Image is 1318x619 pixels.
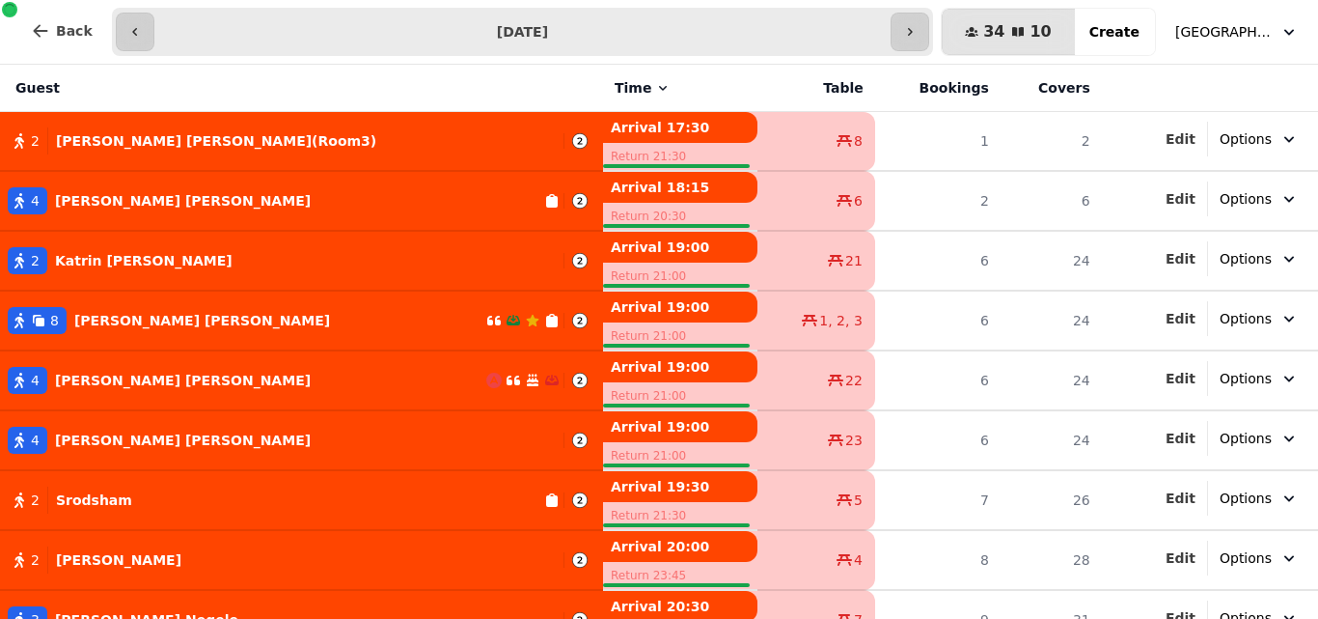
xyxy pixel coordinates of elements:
p: Arrival 19:00 [603,352,757,382]
p: Return 21:30 [603,143,757,170]
button: Back [15,8,108,54]
td: 8 [875,530,1001,590]
span: Options [1220,249,1272,268]
span: 4 [31,371,40,390]
span: Options [1220,189,1272,209]
th: Covers [1001,65,1102,112]
p: [PERSON_NAME] [PERSON_NAME] [55,431,311,450]
td: 2 [1001,112,1102,172]
td: 24 [1001,410,1102,470]
span: Create [1089,25,1140,39]
span: Edit [1166,372,1195,385]
td: 24 [1001,291,1102,351]
button: Options [1208,301,1310,336]
span: 4 [854,550,863,570]
td: 6 [875,231,1001,291]
span: Edit [1166,551,1195,565]
p: Return 20:30 [603,203,757,230]
button: Options [1208,182,1310,216]
span: Options [1220,309,1272,328]
td: 24 [1001,351,1102,410]
span: Edit [1166,432,1195,445]
span: 22 [845,371,863,390]
p: Return 21:00 [603,382,757,409]
p: Arrival 17:30 [603,112,757,143]
span: 1, 2, 3 [819,311,863,330]
span: Options [1220,549,1272,568]
p: [PERSON_NAME] [PERSON_NAME] [74,311,330,330]
span: 2 [31,131,40,151]
p: Arrival 20:00 [603,531,757,562]
button: Edit [1166,489,1195,508]
p: Srodsham [56,491,132,510]
button: Options [1208,361,1310,396]
p: Arrival 19:00 [603,292,757,323]
button: Options [1208,241,1310,276]
span: 21 [845,251,863,270]
span: 4 [31,431,40,450]
p: Arrival 19:00 [603,411,757,442]
button: 3410 [942,9,1075,55]
td: 28 [1001,530,1102,590]
span: 6 [854,191,863,211]
td: 7 [875,470,1001,530]
span: Back [56,24,93,38]
td: 2 [875,171,1001,231]
th: Table [757,65,875,112]
p: Return 23:45 [603,562,757,589]
td: 6 [875,351,1001,410]
button: Edit [1166,549,1195,568]
span: 2 [31,550,40,570]
td: 6 [1001,171,1102,231]
button: Options [1208,541,1310,576]
button: Options [1208,481,1310,516]
p: Return 21:00 [603,442,757,469]
span: Edit [1166,192,1195,206]
span: [GEOGRAPHIC_DATA] [1175,22,1272,42]
span: 2 [31,491,40,510]
span: 23 [845,431,863,450]
button: [GEOGRAPHIC_DATA] [1164,14,1310,49]
button: Create [1074,9,1155,55]
span: 2 [31,251,40,270]
button: Options [1208,122,1310,156]
p: Arrival 19:00 [603,232,757,263]
span: Time [615,78,651,98]
th: Bookings [875,65,1001,112]
span: Edit [1166,132,1195,146]
td: 1 [875,112,1001,172]
span: Options [1220,489,1272,508]
p: Arrival 18:15 [603,172,757,203]
span: Options [1220,369,1272,388]
button: Edit [1166,309,1195,328]
span: Edit [1166,492,1195,505]
span: 34 [983,24,1004,40]
p: Katrin [PERSON_NAME] [55,251,233,270]
td: 24 [1001,231,1102,291]
p: [PERSON_NAME] [PERSON_NAME] [55,191,311,211]
span: Edit [1166,312,1195,325]
span: 8 [50,311,59,330]
p: Return 21:30 [603,502,757,529]
span: Options [1220,129,1272,149]
span: 8 [854,131,863,151]
button: Options [1208,421,1310,456]
button: Edit [1166,369,1195,388]
span: 5 [854,491,863,510]
p: [PERSON_NAME] [56,550,181,570]
td: 26 [1001,470,1102,530]
p: [PERSON_NAME] [PERSON_NAME](Room3) [56,131,376,151]
span: Options [1220,429,1272,448]
td: 6 [875,291,1001,351]
button: Edit [1166,189,1195,209]
span: 4 [31,191,40,211]
p: Return 21:00 [603,323,757,350]
td: 6 [875,410,1001,470]
button: Time [615,78,671,98]
button: Edit [1166,429,1195,448]
button: Edit [1166,249,1195,268]
span: 10 [1030,24,1051,40]
p: [PERSON_NAME] [PERSON_NAME] [55,371,311,390]
span: Edit [1166,252,1195,266]
p: Arrival 19:30 [603,471,757,502]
